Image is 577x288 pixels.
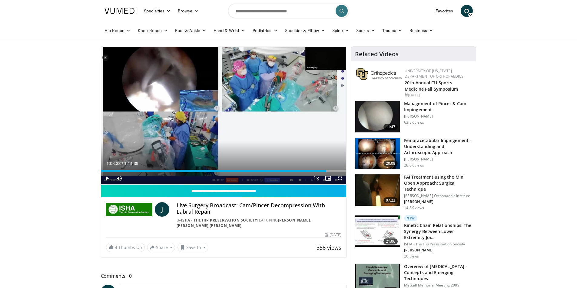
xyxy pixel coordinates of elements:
[134,24,171,37] a: Knee Recon
[405,92,471,98] div: [DATE]
[404,193,472,198] p: [PERSON_NAME] Orthopaedic Institute
[404,199,472,204] p: [PERSON_NAME]
[383,124,398,130] span: 11:47
[355,101,400,132] img: 38483_0000_3.png.150x105_q85_crop-smart_upscale.jpg
[355,138,400,169] img: 410288_3.png.150x105_q85_crop-smart_upscale.jpg
[122,161,123,166] span: /
[177,202,341,215] h4: Live Surgery Broadcast: Cam/Pincer Decompression With Labral Repair
[325,232,341,238] div: [DATE]
[383,160,398,167] span: 20:08
[177,223,209,228] a: [PERSON_NAME]
[379,24,406,37] a: Trauma
[355,138,472,170] a: 20:08 Femoracetabular Impingement - Understanding and Arthroscopic Approach [PERSON_NAME] 28.0K v...
[210,24,249,37] a: Hand & Wrist
[101,170,347,172] div: Progress Bar
[334,172,346,184] button: Fullscreen
[171,24,210,37] a: Foot & Ankle
[228,4,349,18] input: Search topics, interventions
[249,24,281,37] a: Pediatrics
[310,172,322,184] button: Playback Rate
[356,68,402,80] img: 355603a8-37da-49b6-856f-e00d7e9307d3.png.150x105_q85_autocrop_double_scale_upscale_version-0.2.png
[177,218,341,228] div: By FEATURING , ,
[383,197,398,203] span: 07:22
[106,202,152,217] img: ISHA - The Hip Preservation Society
[404,248,472,253] p: [PERSON_NAME]
[124,161,138,166] span: 1:14:39
[101,47,347,185] video-js: Video Player
[355,101,472,133] a: 11:47 Management of Pincer & Cam Impingement [PERSON_NAME] 63.8K views
[353,24,379,37] a: Sports
[404,254,419,259] p: 20 views
[404,114,472,119] p: [PERSON_NAME]
[155,202,169,217] a: J
[101,272,347,280] span: Comments 0
[101,172,113,184] button: Play
[329,24,353,37] a: Spine
[281,24,329,37] a: Shoulder & Elbow
[404,215,417,221] p: New
[404,138,472,156] h3: Femoracetabular Impingement - Understanding and Arthroscopic Approach
[101,24,134,37] a: Hip Recon
[404,101,472,113] h3: Management of Pincer & Cam Impingement
[355,174,400,206] img: FAI_100005147_3.jpg.150x105_q85_crop-smart_upscale.jpg
[404,163,424,168] p: 28.0K views
[355,215,400,247] img: 32a4bfa3-d390-487e-829c-9985ff2db92b.150x105_q85_crop-smart_upscale.jpg
[113,172,125,184] button: Mute
[355,215,472,259] a: 21:06 New Kinetic Chain Relationships: The Synergy Between Lower Extremity Joi… ISHA - The Hip Pr...
[115,244,117,250] span: 4
[404,264,472,282] h3: Overview of [MEDICAL_DATA] - Concepts and Emerging Techniques
[461,5,473,17] a: O
[405,68,463,79] a: University of [US_STATE] Department of Orthopaedics
[355,50,399,58] h4: Related Videos
[104,8,137,14] img: VuMedi Logo
[405,80,458,92] a: 20th Annual CU Sports Medicine Fall Symposium
[181,218,257,223] a: ISHA - The Hip Preservation Society
[140,5,174,17] a: Specialties
[322,172,334,184] button: Enable picture-in-picture mode
[404,120,424,125] p: 63.8K views
[383,238,398,244] span: 21:06
[147,243,175,252] button: Share
[174,5,202,17] a: Browse
[107,161,121,166] span: 1:08:33
[177,243,208,252] button: Save to
[210,223,242,228] a: [PERSON_NAME]
[404,283,472,288] p: Metcalf Memorial Meeting 2009
[432,5,457,17] a: Favorites
[317,244,341,251] span: 358 views
[404,242,472,247] p: ISHA - The Hip Preservation Society
[406,24,437,37] a: Business
[404,222,472,241] h3: Kinetic Chain Relationships: The Synergy Between Lower Extremity Joi…
[404,205,424,210] p: 14.8K views
[404,157,472,162] p: [PERSON_NAME]
[278,218,310,223] a: [PERSON_NAME]
[355,174,472,210] a: 07:22 FAI Treatment using the Mini Open Approach: Surgical Technique [PERSON_NAME] Orthopaedic In...
[106,243,145,252] a: 4 Thumbs Up
[404,174,472,192] h3: FAI Treatment using the Mini Open Approach: Surgical Technique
